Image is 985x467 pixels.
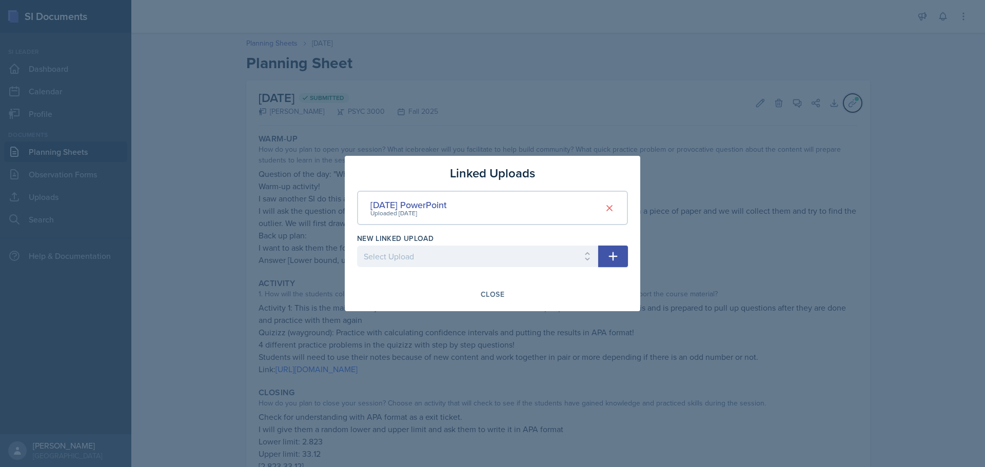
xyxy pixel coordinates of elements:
[370,198,447,212] div: [DATE] PowerPoint
[481,290,504,298] div: Close
[450,164,535,182] h3: Linked Uploads
[474,286,511,303] button: Close
[357,233,434,243] label: New Linked Upload
[370,209,447,218] div: Uploaded [DATE]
